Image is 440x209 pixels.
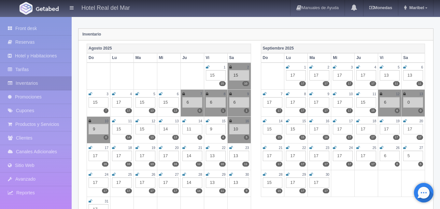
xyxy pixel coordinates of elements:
[175,119,178,123] small: 13
[36,6,59,11] img: Getabed
[356,151,376,161] div: 17
[200,92,202,96] small: 7
[128,173,132,176] small: 25
[346,162,353,167] label: 17
[299,108,306,113] label: 17
[219,188,226,193] label: 11
[276,108,282,113] label: 17
[417,135,423,140] label: 17
[175,173,178,176] small: 27
[245,146,249,150] small: 23
[125,162,132,167] label: 16
[356,97,376,108] div: 15
[196,188,202,193] label: 14
[299,162,306,167] label: 17
[227,53,251,63] th: Sa
[206,124,226,134] div: 9
[373,92,376,96] small: 11
[418,162,423,167] label: 5
[222,119,225,123] small: 15
[380,151,400,161] div: 6
[112,124,132,134] div: 15
[276,188,282,193] label: 15
[198,119,202,123] small: 14
[89,97,108,108] div: 15
[172,108,179,113] label: 13
[177,92,179,96] small: 6
[135,151,155,161] div: 17
[279,173,282,176] small: 28
[159,124,179,134] div: 14
[395,162,400,167] label: 6
[279,119,282,123] small: 14
[219,81,226,86] label: 15
[396,92,400,96] small: 12
[151,173,155,176] small: 26
[102,188,108,193] label: 17
[128,119,132,123] small: 11
[104,135,108,140] label: 0
[182,177,202,188] div: 14
[222,146,225,150] small: 22
[125,188,132,193] label: 17
[304,92,306,96] small: 8
[112,97,132,108] div: 17
[106,92,108,96] small: 3
[309,151,329,161] div: 17
[328,66,330,69] small: 2
[302,146,306,150] small: 22
[328,92,330,96] small: 9
[175,146,178,150] small: 20
[20,2,33,15] img: Getabed
[105,173,108,176] small: 24
[172,162,179,167] label: 16
[87,53,110,63] th: Do
[89,124,108,134] div: 9
[104,108,108,113] label: 7
[323,188,329,193] label: 17
[242,162,249,167] label: 11
[346,108,353,113] label: 17
[323,108,329,113] label: 17
[128,146,132,150] small: 18
[374,66,376,69] small: 4
[221,135,226,140] label: 4
[229,151,249,161] div: 13
[245,119,249,123] small: 16
[417,81,423,86] label: 11
[323,81,329,86] label: 17
[349,119,353,123] small: 17
[206,70,226,81] div: 15
[172,188,179,193] label: 17
[408,5,424,10] span: Maribel
[206,177,226,188] div: 13
[153,92,155,96] small: 5
[242,81,249,86] label: 10
[403,97,423,108] div: 0
[333,70,353,81] div: 17
[302,173,306,176] small: 29
[393,81,400,86] label: 11
[286,124,306,134] div: 15
[393,135,400,140] label: 17
[308,53,331,63] th: Ma
[172,135,179,140] label: 13
[403,124,423,134] div: 17
[135,124,155,134] div: 15
[349,92,353,96] small: 10
[369,5,392,10] b: Monedas
[157,53,180,63] th: Mi
[309,177,329,188] div: 17
[351,66,353,69] small: 3
[87,44,251,53] th: Agosto 2025
[82,32,101,37] strong: Inventario
[323,162,329,167] label: 17
[149,162,155,167] label: 13
[326,146,329,150] small: 23
[89,151,108,161] div: 17
[198,173,202,176] small: 28
[263,124,283,134] div: 15
[326,173,329,176] small: 30
[346,135,353,140] label: 17
[263,97,283,108] div: 17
